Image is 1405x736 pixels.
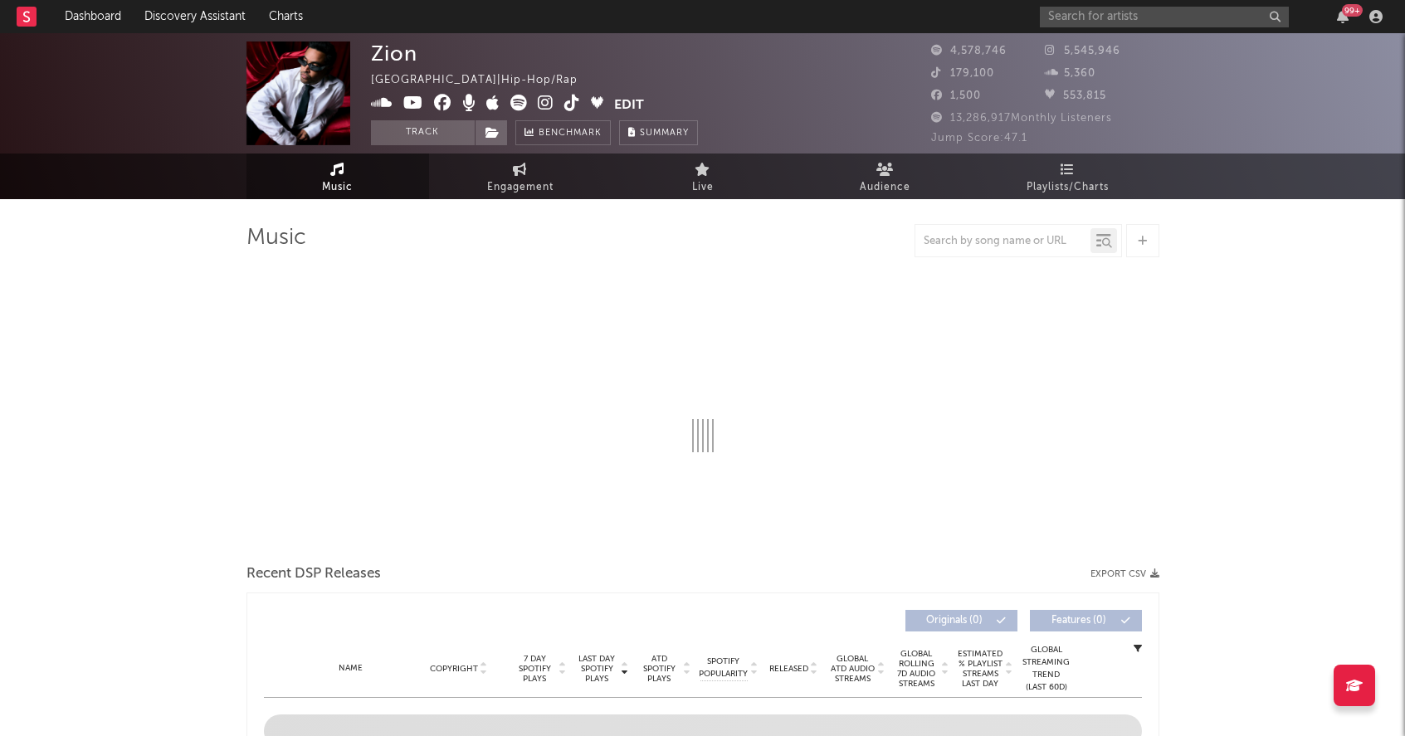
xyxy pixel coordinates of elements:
[297,662,406,675] div: Name
[513,654,557,684] span: 7 Day Spotify Plays
[1040,7,1289,27] input: Search for artists
[1027,178,1109,197] span: Playlists/Charts
[1045,46,1120,56] span: 5,545,946
[699,656,748,680] span: Spotify Popularity
[1342,4,1363,17] div: 99 +
[905,610,1017,631] button: Originals(0)
[916,616,993,626] span: Originals ( 0 )
[977,154,1159,199] a: Playlists/Charts
[915,235,1090,248] input: Search by song name or URL
[430,664,478,674] span: Copyright
[539,124,602,144] span: Benchmark
[1337,10,1349,23] button: 99+
[515,120,611,145] a: Benchmark
[894,649,939,689] span: Global Rolling 7D Audio Streams
[371,41,417,66] div: Zion
[614,95,644,115] button: Edit
[612,154,794,199] a: Live
[830,654,876,684] span: Global ATD Audio Streams
[619,120,698,145] button: Summary
[931,46,1007,56] span: 4,578,746
[637,654,681,684] span: ATD Spotify Plays
[931,68,994,79] span: 179,100
[958,649,1003,689] span: Estimated % Playlist Streams Last Day
[860,178,910,197] span: Audience
[371,71,597,90] div: [GEOGRAPHIC_DATA] | Hip-Hop/Rap
[640,129,689,138] span: Summary
[322,178,353,197] span: Music
[931,133,1027,144] span: Jump Score: 47.1
[1041,616,1117,626] span: Features ( 0 )
[1090,569,1159,579] button: Export CSV
[429,154,612,199] a: Engagement
[794,154,977,199] a: Audience
[246,564,381,584] span: Recent DSP Releases
[1045,90,1106,101] span: 553,815
[246,154,429,199] a: Music
[692,178,714,197] span: Live
[1045,68,1095,79] span: 5,360
[931,90,981,101] span: 1,500
[769,664,808,674] span: Released
[1022,644,1071,694] div: Global Streaming Trend (Last 60D)
[487,178,554,197] span: Engagement
[931,113,1112,124] span: 13,286,917 Monthly Listeners
[575,654,619,684] span: Last Day Spotify Plays
[371,120,475,145] button: Track
[1030,610,1142,631] button: Features(0)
